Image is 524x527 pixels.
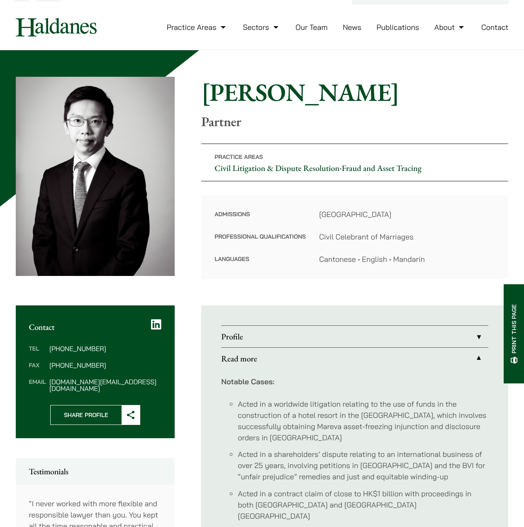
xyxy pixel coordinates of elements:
[167,22,228,32] a: Practice Areas
[238,488,488,522] li: Acted in a contract claim of close to HK$1 billion with proceedings in both [GEOGRAPHIC_DATA] and...
[434,22,466,32] a: About
[214,153,263,161] span: Practice Areas
[151,319,161,330] a: LinkedIn
[49,345,161,352] dd: [PHONE_NUMBER]
[16,77,175,276] img: Henry Ma photo
[214,209,306,231] dt: Admissions
[51,405,122,425] span: Share Profile
[49,378,161,392] dd: [DOMAIN_NAME][EMAIL_ADDRESS][DOMAIN_NAME]
[29,345,46,362] dt: Tel
[238,449,488,482] li: Acted in a shareholders’ dispute relating to an international business of over 25 years, involvin...
[295,22,327,32] a: Our Team
[29,378,46,392] dt: Email
[342,163,422,173] a: Fraud and Asset Tracing
[214,163,339,173] a: Civil Litigation & Dispute Resolution
[221,326,488,347] a: Profile
[214,254,306,265] dt: Languages
[319,231,495,242] dd: Civil Celebrant of Marriages
[29,322,162,332] h2: Contact
[221,377,274,386] strong: Notable Cases:
[319,209,495,220] dd: [GEOGRAPHIC_DATA]
[481,22,509,32] a: Contact
[243,22,280,32] a: Sectors
[29,466,162,476] h2: Testimonials
[319,254,495,265] dd: Cantonese • English • Mandarin
[201,77,508,107] h1: [PERSON_NAME]
[238,398,488,443] li: Acted in a worldwide litigation relating to the use of funds in the construction of a hotel resor...
[377,22,419,32] a: Publications
[16,18,97,37] img: Logo of Haldanes
[221,348,488,369] a: Read more
[343,22,361,32] a: News
[50,405,140,425] button: Share Profile
[201,114,508,129] p: Partner
[201,144,508,181] p: •
[49,362,161,368] dd: [PHONE_NUMBER]
[214,231,306,254] dt: Professional Qualifications
[29,362,46,378] dt: Fax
